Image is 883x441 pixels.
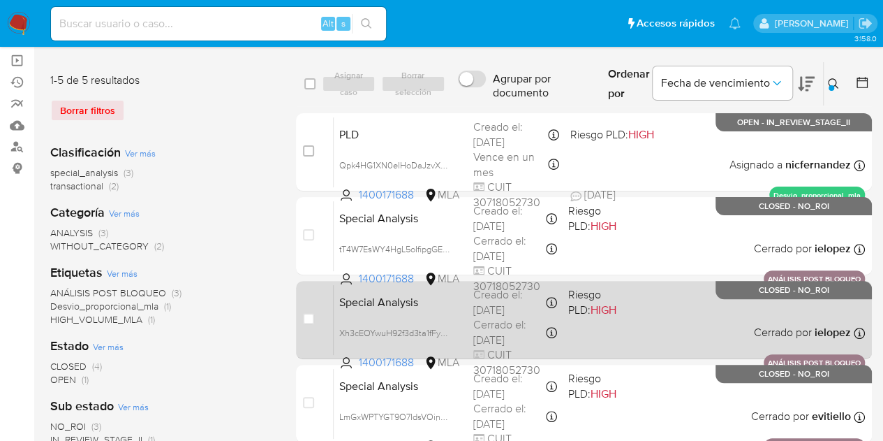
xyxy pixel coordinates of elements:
span: Accesos rápidos [637,16,715,31]
input: Buscar usuario o caso... [51,15,386,33]
span: 3.158.0 [854,33,876,44]
button: search-icon [352,14,380,34]
span: s [341,17,346,30]
p: nicolas.fernandezallen@mercadolibre.com [774,17,853,30]
a: Salir [858,16,873,31]
span: Alt [322,17,334,30]
a: Notificaciones [729,17,741,29]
